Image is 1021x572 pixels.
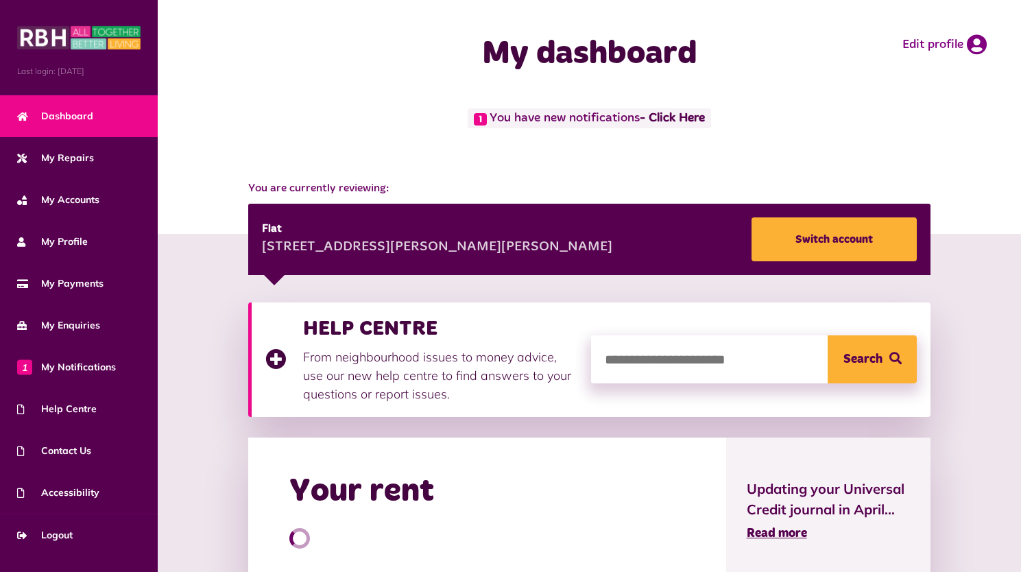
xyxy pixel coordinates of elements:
span: My Profile [17,235,88,249]
span: 1 [17,359,32,374]
h3: HELP CENTRE [303,316,577,341]
span: Last login: [DATE] [17,65,141,78]
span: Read more [747,527,807,540]
span: My Accounts [17,193,99,207]
span: My Payments [17,276,104,291]
img: MyRBH [17,24,141,51]
h1: My dashboard [387,34,792,74]
span: Contact Us [17,444,91,458]
a: Edit profile [902,34,987,55]
span: Search [843,335,882,383]
a: Updating your Universal Credit journal in April... Read more [747,479,911,543]
span: You are currently reviewing: [248,180,931,197]
span: Accessibility [17,486,99,500]
a: - Click Here [640,112,705,125]
span: My Repairs [17,151,94,165]
div: [STREET_ADDRESS][PERSON_NAME][PERSON_NAME] [262,237,612,258]
span: Updating your Universal Credit journal in April... [747,479,911,520]
span: You have new notifications [468,108,711,128]
span: My Notifications [17,360,116,374]
span: My Enquiries [17,318,100,333]
span: Dashboard [17,109,93,123]
span: Logout [17,528,73,543]
div: Flat [262,221,612,237]
button: Search [828,335,917,383]
a: Switch account [752,217,917,261]
span: Help Centre [17,402,97,416]
span: 1 [474,113,487,126]
p: From neighbourhood issues to money advice, use our new help centre to find answers to your questi... [303,348,577,403]
h2: Your rent [289,472,434,512]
